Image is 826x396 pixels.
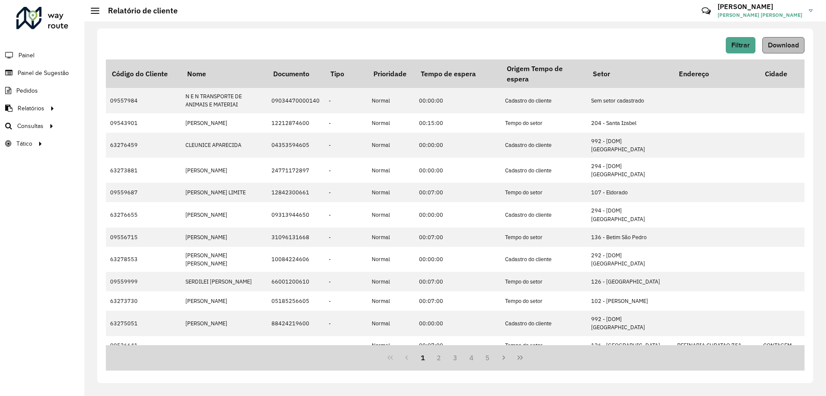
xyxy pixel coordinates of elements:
td: 63276459 [106,133,181,158]
span: Filtrar [731,41,750,49]
span: Relatórios [18,104,44,113]
td: 294 - [DOM] [GEOGRAPHIC_DATA] [587,158,673,183]
td: 63273730 [106,291,181,311]
td: Normal [367,88,415,113]
button: 2 [431,349,447,366]
td: 12842300661 [267,183,324,202]
td: 00:07:00 [415,336,501,355]
td: 00:07:00 [415,183,501,202]
span: Tático [16,139,32,148]
td: Tempo do setor [501,113,587,133]
td: 00:00:00 [415,202,501,227]
td: - [324,183,367,202]
span: Painel [18,51,34,60]
td: - [324,113,367,133]
td: - [324,311,367,336]
td: [PERSON_NAME] [PERSON_NAME] [181,247,267,272]
td: 102 - [PERSON_NAME] [587,291,673,311]
td: [PERSON_NAME] [181,202,267,227]
td: - [324,291,367,311]
td: - [324,202,367,227]
td: - [324,247,367,272]
button: 1 [415,349,431,366]
th: Tempo de espera [415,59,501,88]
td: Cadastro do cliente [501,88,587,113]
button: Last Page [512,349,528,366]
td: 00:07:00 [415,272,501,291]
button: Download [762,37,804,53]
td: Cadastro do cliente [501,133,587,158]
th: Nome [181,59,267,88]
td: 09559687 [106,183,181,202]
td: - [324,88,367,113]
td: 09556715 [106,228,181,247]
a: Contato Rápido [697,2,715,20]
td: [PERSON_NAME] [181,228,267,247]
td: 63278553 [106,247,181,272]
td: 292 - [DOM] [GEOGRAPHIC_DATA] [587,247,673,272]
td: 00:07:00 [415,228,501,247]
td: Normal [367,336,415,355]
td: 09543901 [106,113,181,133]
h3: [PERSON_NAME] [718,3,802,11]
td: 204 - Santa Izabel [587,113,673,133]
td: Normal [367,272,415,291]
td: 00:07:00 [415,291,501,311]
td: [PERSON_NAME] [181,311,267,336]
td: 04353594605 [267,133,324,158]
td: 00:00:00 [415,311,501,336]
td: Normal [367,291,415,311]
td: 09313944650 [267,202,324,227]
td: 63275051 [106,311,181,336]
td: - [324,336,367,355]
button: 3 [447,349,463,366]
td: 24771172897 [267,158,324,183]
td: 294 - [DOM] [GEOGRAPHIC_DATA] [587,202,673,227]
th: Prioridade [367,59,415,88]
td: Normal [367,228,415,247]
td: 09557984 [106,88,181,113]
th: Código do Cliente [106,59,181,88]
td: [PERSON_NAME] LIMITE [181,183,267,202]
td: 00:00:00 [415,247,501,272]
h2: Relatório de cliente [99,6,178,16]
td: Tempo do setor [501,336,587,355]
button: Next Page [496,349,512,366]
button: 5 [480,349,496,366]
td: Tempo do setor [501,183,587,202]
span: Painel de Sugestão [18,69,69,78]
th: Origem Tempo de espera [501,59,587,88]
button: 4 [463,349,480,366]
th: Endereço [673,59,759,88]
td: 88424219600 [267,311,324,336]
td: 00:00:00 [415,133,501,158]
td: SERDILEI [PERSON_NAME] [181,272,267,291]
td: REFINARIA CUBATAO 751 [673,336,759,355]
th: Setor [587,59,673,88]
td: 09559999 [106,272,181,291]
span: Download [768,41,799,49]
td: Cadastro do cliente [501,311,587,336]
td: [PERSON_NAME] [181,158,267,183]
td: N E N TRANSPORTE DE ANIMAIS E MATERIAI [181,88,267,113]
td: Normal [367,113,415,133]
td: 126 - [GEOGRAPHIC_DATA] [587,272,673,291]
td: 09526641 [106,336,181,355]
td: Normal [367,202,415,227]
td: 63276655 [106,202,181,227]
td: CLEUNICE APARECIDA [181,133,267,158]
td: Tempo do setor [501,228,587,247]
td: Cadastro do cliente [501,247,587,272]
td: 31096131668 [267,228,324,247]
td: - [324,133,367,158]
th: Documento [267,59,324,88]
td: 992 - [DOM] [GEOGRAPHIC_DATA] [587,133,673,158]
td: Cadastro do cliente [501,202,587,227]
td: Normal [367,247,415,272]
td: 09034470000140 [267,88,324,113]
td: . [181,336,267,355]
td: [PERSON_NAME] [181,291,267,311]
td: Normal [367,158,415,183]
td: 66001200610 [267,272,324,291]
td: Normal [367,133,415,158]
